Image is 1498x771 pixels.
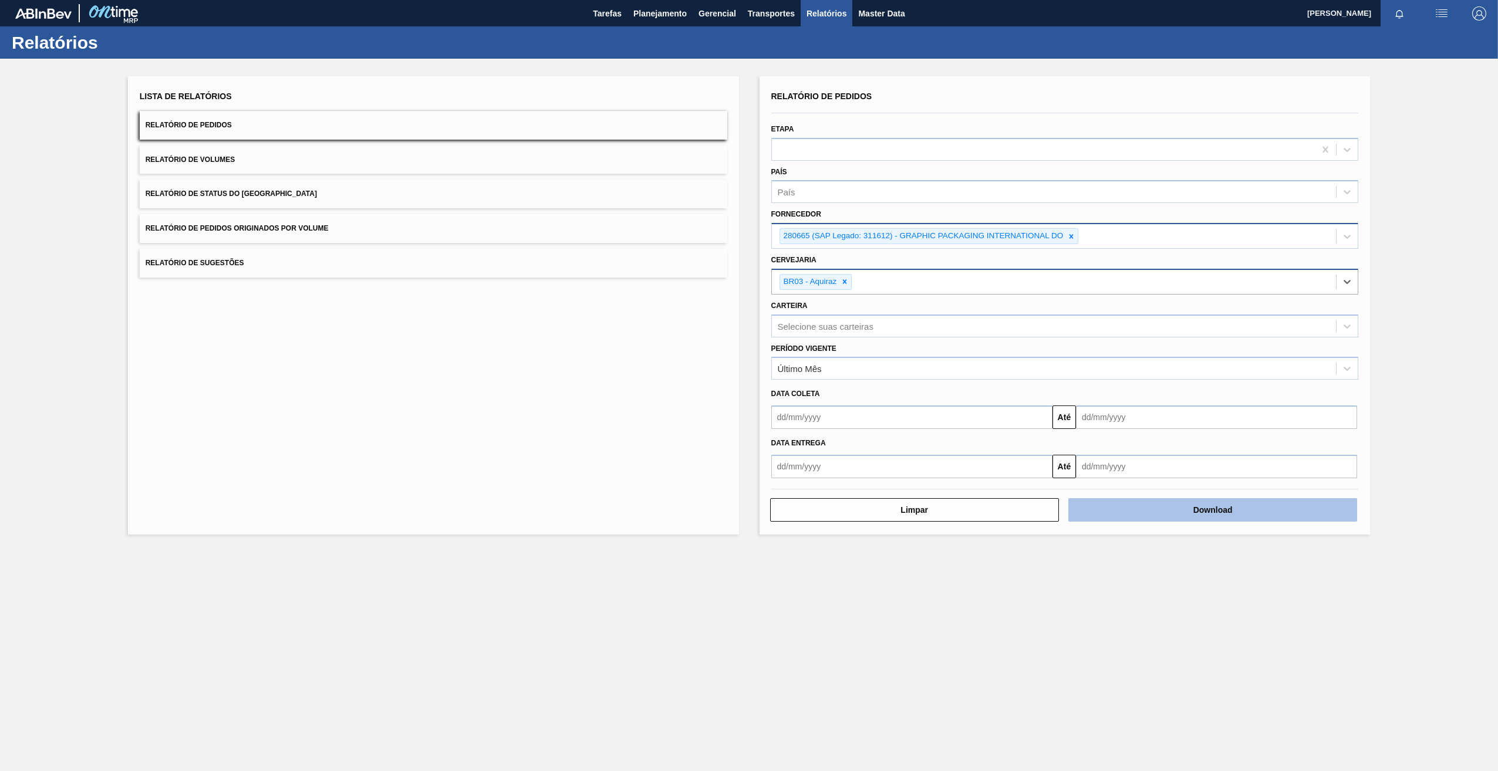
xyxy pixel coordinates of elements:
[140,146,727,174] button: Relatório de Volumes
[780,275,839,289] div: BR03 - Aquiraz
[771,344,836,353] label: Período Vigente
[807,6,846,21] span: Relatórios
[771,92,872,101] span: Relatório de Pedidos
[140,214,727,243] button: Relatório de Pedidos Originados por Volume
[748,6,795,21] span: Transportes
[146,259,244,267] span: Relatório de Sugestões
[140,111,727,140] button: Relatório de Pedidos
[771,302,808,310] label: Carteira
[593,6,622,21] span: Tarefas
[1435,6,1449,21] img: userActions
[771,390,820,398] span: Data coleta
[778,321,873,331] div: Selecione suas carteiras
[858,6,905,21] span: Master Data
[1052,455,1076,478] button: Até
[778,364,822,374] div: Último Mês
[1052,405,1076,429] button: Até
[771,210,821,218] label: Fornecedor
[771,168,787,176] label: País
[146,224,329,232] span: Relatório de Pedidos Originados por Volume
[770,498,1059,522] button: Limpar
[1068,498,1357,522] button: Download
[633,6,687,21] span: Planejamento
[146,121,232,129] span: Relatório de Pedidos
[1076,405,1357,429] input: dd/mm/yyyy
[771,256,817,264] label: Cervejaria
[146,155,235,164] span: Relatório de Volumes
[1381,5,1418,22] button: Notificações
[780,229,1065,244] div: 280665 (SAP Legado: 311612) - GRAPHIC PACKAGING INTERNATIONAL DO
[146,190,317,198] span: Relatório de Status do [GEOGRAPHIC_DATA]
[15,8,72,19] img: TNhmsLtSVTkK8tSr43FrP2fwEKptu5GPRR3wAAAABJRU5ErkJggg==
[778,187,795,197] div: País
[1076,455,1357,478] input: dd/mm/yyyy
[140,92,232,101] span: Lista de Relatórios
[699,6,736,21] span: Gerencial
[140,180,727,208] button: Relatório de Status do [GEOGRAPHIC_DATA]
[12,36,220,49] h1: Relatórios
[140,249,727,278] button: Relatório de Sugestões
[771,455,1052,478] input: dd/mm/yyyy
[1472,6,1486,21] img: Logout
[771,405,1052,429] input: dd/mm/yyyy
[771,439,826,447] span: Data entrega
[771,125,794,133] label: Etapa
